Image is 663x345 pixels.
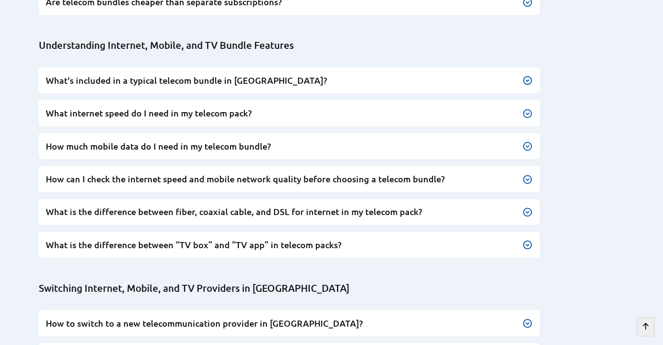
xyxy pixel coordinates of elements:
img: Button to expand the text [522,174,533,184]
h3: What is the difference between fiber, coaxial cable, and DSL for internet in my telecom pack? [46,206,533,218]
h3: What's included in a typical telecom bundle in [GEOGRAPHIC_DATA]? [46,75,533,86]
img: Button to expand the text [522,239,533,250]
img: Button to expand the text [522,75,533,85]
h3: How can I check the internet speed and mobile network quality before choosing a telecom bundle? [46,173,533,185]
h3: How to switch to a new telecommunication provider in [GEOGRAPHIC_DATA]? [46,317,533,329]
h3: What is the difference between “TV box” and “TV app” in telecom packs? [46,239,533,251]
img: Button to expand the text [522,318,533,328]
img: Button to expand the text [522,141,533,151]
img: Button to expand the text [522,108,533,119]
img: Button to expand the text [522,207,533,217]
h3: How much mobile data do I need in my telecom bundle? [46,140,533,152]
h2: Switching Internet, Mobile, and TV Providers in [GEOGRAPHIC_DATA] [39,282,612,294]
h3: What internet speed do I need in my telecom pack? [46,107,533,119]
h2: Understanding Internet, Mobile, and TV Bundle Features [39,39,612,51]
